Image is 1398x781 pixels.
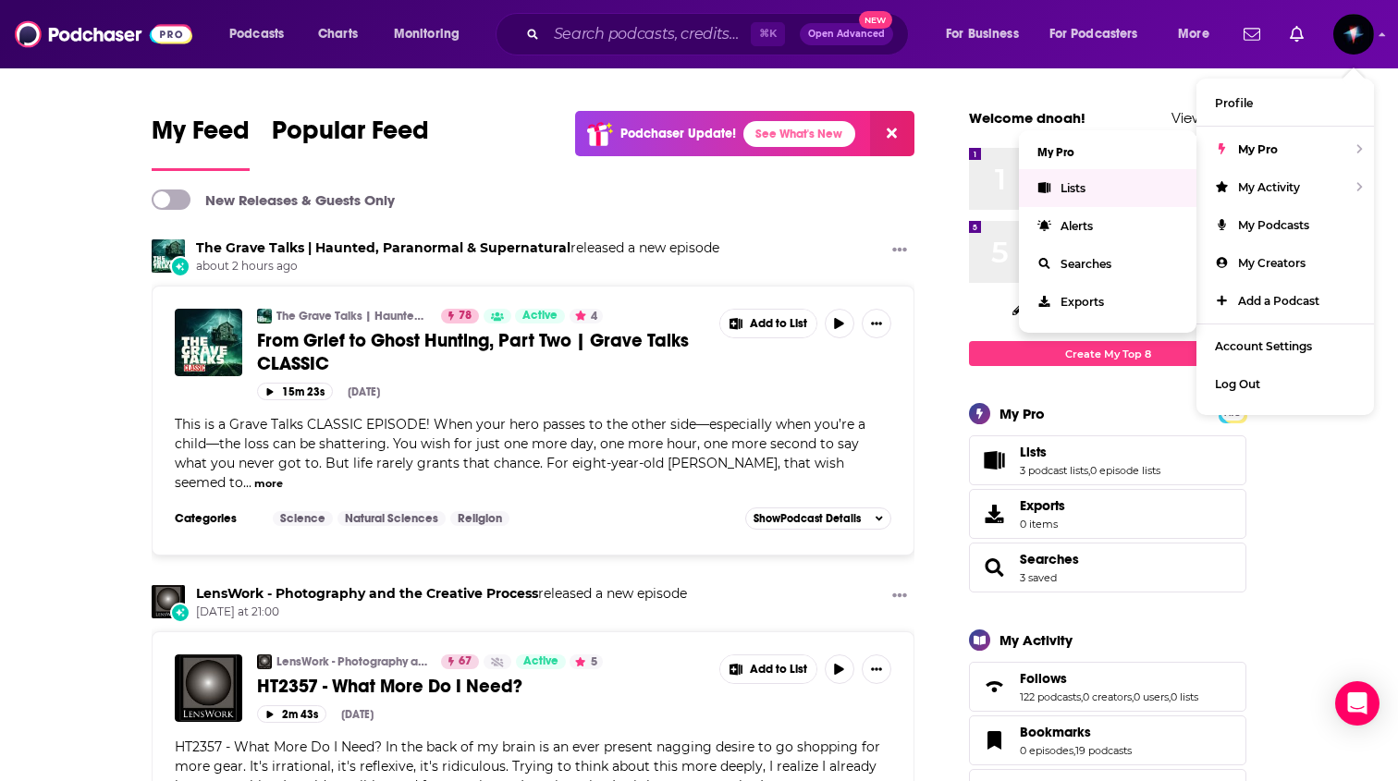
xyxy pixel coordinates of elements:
div: Search podcasts, credits, & more... [513,13,926,55]
button: open menu [216,19,308,49]
button: 4 [570,309,603,323]
a: Welcome dnoah! [969,109,1085,127]
span: More [1178,21,1209,47]
a: 0 creators [1083,690,1132,703]
span: Show Podcast Details [754,512,861,525]
a: Show notifications dropdown [1236,18,1268,50]
h3: Categories [175,511,258,526]
div: My Pro [999,405,1045,422]
button: Show More Button [862,309,891,338]
a: Popular Feed [272,115,429,171]
button: Open AdvancedNew [800,23,893,45]
span: about 2 hours ago [196,259,719,275]
a: Show notifications dropdown [1282,18,1311,50]
span: Popular Feed [272,115,429,157]
span: 67 [459,653,472,671]
img: From Grief to Ghost Hunting, Part Two | Grave Talks CLASSIC [175,309,242,376]
a: 0 episode lists [1090,464,1160,477]
ul: Show profile menu [1196,79,1374,415]
a: Active [516,654,566,669]
button: open menu [933,19,1042,49]
span: , [1073,744,1075,757]
img: LensWork - Photography and the Creative Process [152,585,185,618]
span: Add a Podcast [1238,294,1319,308]
a: The Grave Talks | Haunted, Paranormal & Supernatural [196,239,570,256]
a: 0 lists [1171,690,1198,703]
span: Monitoring [394,21,460,47]
a: Profile [1196,84,1374,122]
a: LensWork - Photography and the Creative Process [276,654,429,669]
span: Bookmarks [969,715,1246,765]
a: My Creators [1196,244,1374,282]
img: The Grave Talks | Haunted, Paranormal & Supernatural [257,309,272,323]
span: , [1081,690,1083,703]
span: Log Out [1215,377,1260,391]
span: Exports [975,501,1012,527]
a: Natural Sciences [337,511,446,526]
a: HT2357 - What More Do I Need? [175,654,242,722]
p: Podchaser Update! [620,126,736,141]
button: Show More Button [862,654,891,684]
div: [DATE] [341,708,374,721]
a: 78 [441,309,479,323]
span: My Podcasts [1238,218,1309,232]
span: , [1132,690,1134,703]
a: HT2357 - What More Do I Need? [257,675,706,698]
a: Follows [1020,670,1198,687]
img: LensWork - Photography and the Creative Process [257,654,272,669]
a: Create My Top 8 [969,341,1246,366]
a: 67 [441,654,479,669]
span: My Activity [1238,180,1300,194]
img: Podchaser - Follow, Share and Rate Podcasts [15,17,192,52]
a: 3 saved [1020,571,1057,584]
span: Open Advanced [808,30,885,39]
span: Profile [1215,96,1253,110]
span: Bookmarks [1020,724,1091,740]
button: open menu [381,19,484,49]
a: Add a Podcast [1196,282,1374,320]
span: Add to List [750,317,807,331]
a: Bookmarks [975,727,1012,753]
button: 2m 43s [257,705,326,723]
a: View Profile [1171,109,1246,127]
a: 0 episodes [1020,744,1073,757]
a: LensWork - Photography and the Creative Process [196,585,538,602]
button: Show More Button [720,655,816,683]
div: New Episode [170,603,190,623]
button: Change Top 8 [1001,297,1116,320]
span: Follows [1020,670,1067,687]
a: The Grave Talks | Haunted, Paranormal & Supernatural [276,309,429,323]
a: 0 users [1134,690,1169,703]
span: , [1169,690,1171,703]
img: User Profile [1333,14,1374,55]
a: 3 podcast lists [1020,464,1088,477]
span: My Creators [1238,256,1306,270]
a: Follows [975,674,1012,700]
button: more [254,476,283,492]
span: My Pro [1238,142,1278,156]
a: Charts [306,19,369,49]
a: Bookmarks [1020,724,1132,740]
span: For Business [946,21,1019,47]
img: The Grave Talks | Haunted, Paranormal & Supernatural [152,239,185,273]
div: Open Intercom Messenger [1335,681,1380,726]
span: This is a Grave Talks CLASSIC EPISODE! When your hero passes to the other side—especially when yo... [175,416,865,491]
button: ShowPodcast Details [745,507,891,530]
div: New Episode [170,256,190,276]
span: From Grief to Ghost Hunting, Part Two | Grave Talks CLASSIC [257,329,689,375]
a: Lists [1020,444,1160,460]
span: Searches [1020,551,1079,567]
div: My Activity [999,631,1073,649]
span: For Podcasters [1049,21,1138,47]
button: Show More Button [720,310,816,337]
span: My Feed [152,115,250,157]
button: 5 [570,654,603,669]
span: Exports [1020,497,1065,514]
button: Show More Button [885,239,914,262]
span: Searches [969,543,1246,592]
a: 19 podcasts [1075,744,1132,757]
span: Charts [318,21,358,47]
